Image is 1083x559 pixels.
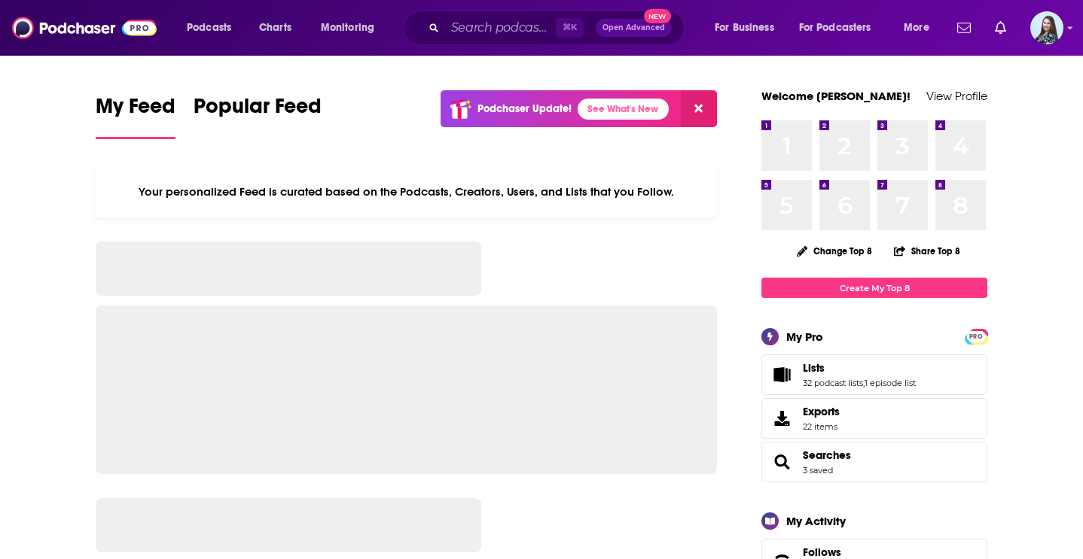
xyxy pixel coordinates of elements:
[786,514,846,528] div: My Activity
[803,361,916,375] a: Lists
[259,17,291,38] span: Charts
[767,364,797,385] a: Lists
[761,278,987,298] a: Create My Top 8
[904,17,929,38] span: More
[803,361,825,375] span: Lists
[187,17,231,38] span: Podcasts
[310,16,394,40] button: open menu
[249,16,300,40] a: Charts
[951,15,977,41] a: Show notifications dropdown
[761,89,911,103] a: Welcome [PERSON_NAME]!
[967,331,985,342] span: PRO
[644,9,671,23] span: New
[803,378,863,388] a: 32 podcast lists
[863,378,865,388] span: ,
[789,16,893,40] button: open menu
[767,408,797,429] span: Exports
[926,89,987,103] a: View Profile
[715,17,774,38] span: For Business
[96,93,175,139] a: My Feed
[761,354,987,395] span: Lists
[194,93,322,139] a: Popular Feed
[803,448,851,462] a: Searches
[321,17,374,38] span: Monitoring
[761,398,987,439] a: Exports
[1030,11,1063,44] img: User Profile
[767,451,797,472] a: Searches
[176,16,251,40] button: open menu
[603,24,665,32] span: Open Advanced
[1030,11,1063,44] button: Show profile menu
[799,17,871,38] span: For Podcasters
[96,93,175,128] span: My Feed
[786,330,823,344] div: My Pro
[578,99,669,120] a: See What's New
[989,15,1012,41] a: Show notifications dropdown
[803,405,840,418] span: Exports
[477,102,572,115] p: Podchaser Update!
[1030,11,1063,44] span: Logged in as brookefortierpr
[967,330,985,342] a: PRO
[788,242,881,260] button: Change Top 8
[803,465,833,475] a: 3 saved
[893,16,948,40] button: open menu
[194,93,322,128] span: Popular Feed
[596,19,672,37] button: Open AdvancedNew
[761,442,987,482] span: Searches
[893,236,961,266] button: Share Top 8
[704,16,793,40] button: open menu
[803,421,840,432] span: 22 items
[803,545,941,559] a: Follows
[803,545,841,559] span: Follows
[865,378,916,388] a: 1 episode list
[556,18,584,38] span: ⌘ K
[12,14,157,42] img: Podchaser - Follow, Share and Rate Podcasts
[445,16,556,40] input: Search podcasts, credits, & more...
[96,166,717,217] div: Your personalized Feed is curated based on the Podcasts, Creators, Users, and Lists that you Follow.
[418,11,699,45] div: Search podcasts, credits, & more...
